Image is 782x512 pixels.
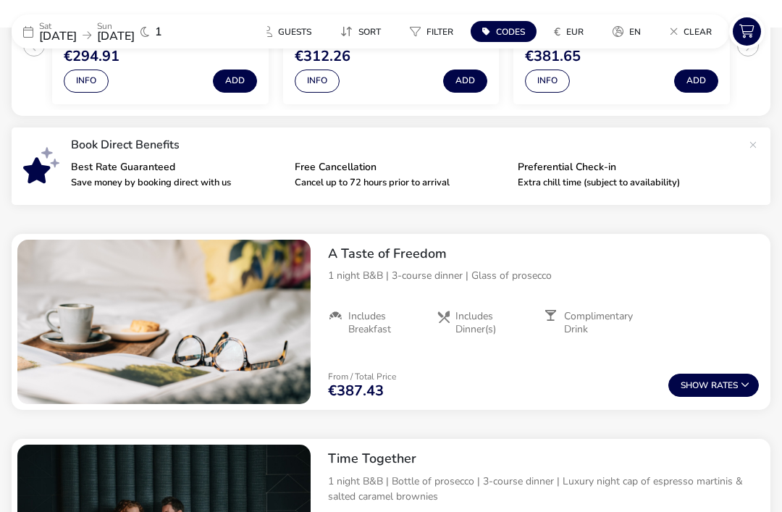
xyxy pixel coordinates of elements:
[328,474,759,504] p: 1 night B&B | Bottle of prosecco | 3-course dinner | Luxury night cap of espresso martinis & salt...
[278,26,311,38] span: Guests
[658,21,723,42] button: Clear
[668,374,759,397] button: ShowRates
[64,49,119,64] span: €294.91
[71,178,283,188] p: Save money by booking direct with us
[398,21,471,42] naf-pibe-menu-bar-item: Filter
[554,25,560,39] i: €
[564,310,640,336] span: Complimentary Drink
[295,178,507,188] p: Cancel up to 72 hours prior to arrival
[358,26,381,38] span: Sort
[39,28,77,44] span: [DATE]
[251,21,329,42] naf-pibe-menu-bar-item: Guests
[328,372,396,381] p: From / Total Price
[443,70,487,93] button: Add
[329,21,392,42] button: Sort
[629,26,641,38] span: en
[97,28,135,44] span: [DATE]
[471,21,537,42] button: Codes
[471,21,542,42] naf-pibe-menu-bar-item: Codes
[329,21,398,42] naf-pibe-menu-bar-item: Sort
[542,21,601,42] naf-pibe-menu-bar-item: €EUR
[71,162,283,172] p: Best Rate Guaranteed
[295,49,350,64] span: €312.26
[328,245,759,262] h2: A Taste of Freedom
[328,268,759,283] p: 1 night B&B | 3-course dinner | Glass of prosecco
[155,26,162,38] span: 1
[658,21,729,42] naf-pibe-menu-bar-item: Clear
[316,234,770,348] div: A Taste of Freedom1 night B&B | 3-course dinner | Glass of proseccoIncludes BreakfastIncludes Din...
[566,26,584,38] span: EUR
[328,450,759,467] h2: Time Together
[398,21,465,42] button: Filter
[348,310,424,336] span: Includes Breakfast
[295,162,507,172] p: Free Cancellation
[251,21,323,42] button: Guests
[542,21,595,42] button: €EUR
[328,384,384,398] span: €387.43
[525,49,581,64] span: €381.65
[601,21,652,42] button: en
[681,381,711,390] span: Show
[496,26,525,38] span: Codes
[674,70,718,93] button: Add
[295,70,340,93] button: Info
[525,70,570,93] button: Info
[97,22,135,30] p: Sun
[426,26,453,38] span: Filter
[17,240,311,405] swiper-slide: 1 / 1
[71,139,741,151] p: Book Direct Benefits
[213,70,257,93] button: Add
[64,70,109,93] button: Info
[39,22,77,30] p: Sat
[684,26,712,38] span: Clear
[518,178,730,188] p: Extra chill time (subject to availability)
[601,21,658,42] naf-pibe-menu-bar-item: en
[518,162,730,172] p: Preferential Check-in
[455,310,532,336] span: Includes Dinner(s)
[12,14,229,49] div: Sat[DATE]Sun[DATE]1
